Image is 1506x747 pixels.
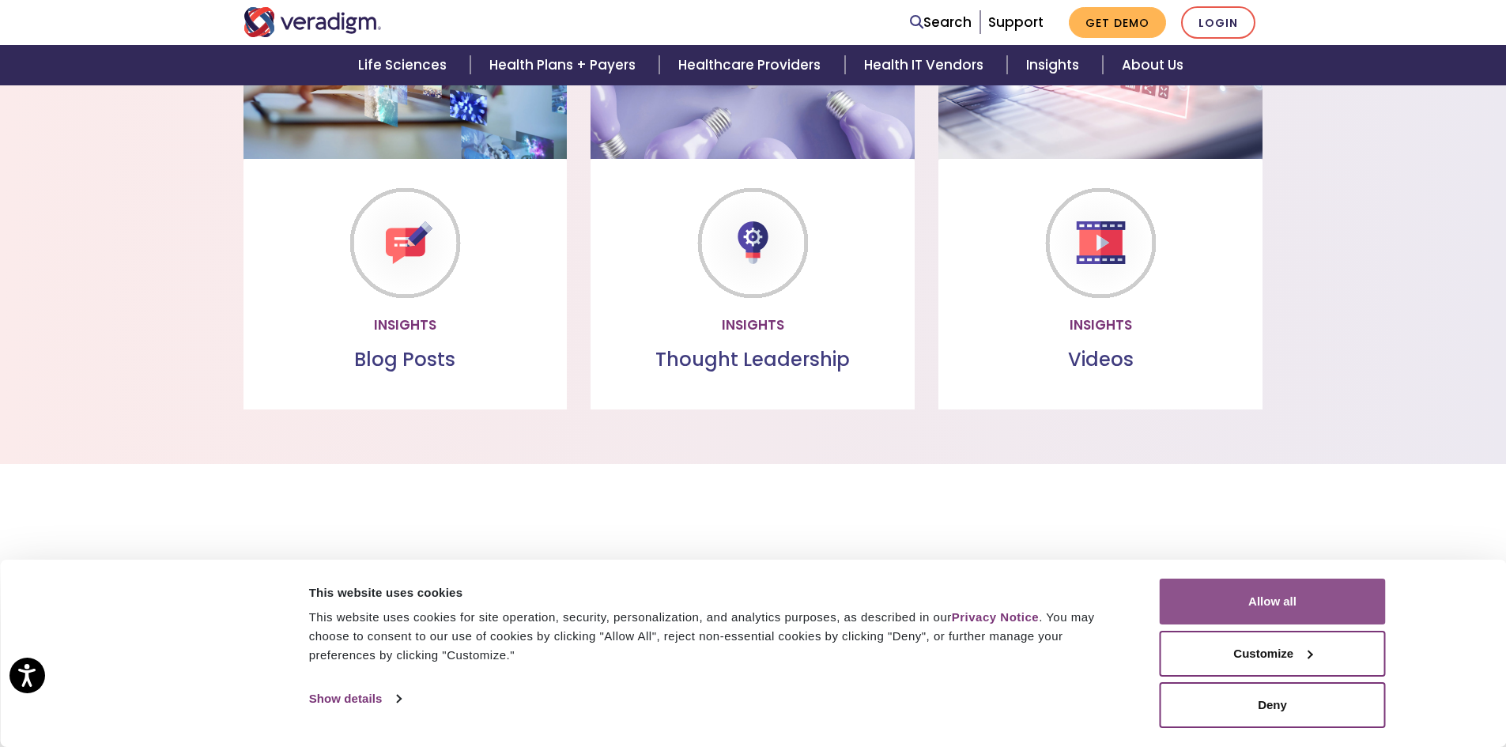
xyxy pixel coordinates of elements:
button: Customize [1160,631,1386,677]
a: Privacy Notice [952,610,1039,624]
button: Deny [1160,682,1386,728]
div: This website uses cookies for site operation, security, personalization, and analytics purposes, ... [309,608,1124,665]
a: Health Plans + Payers [470,45,659,85]
iframe: Drift Chat Widget [1427,668,1487,728]
a: Life Sciences [339,45,470,85]
p: Insights [603,315,902,336]
a: Health IT Vendors [845,45,1007,85]
a: Search [910,12,972,33]
a: Insights [1007,45,1103,85]
h3: Videos [951,349,1250,372]
a: Show details [309,687,401,711]
a: Get Demo [1069,7,1166,38]
p: Insights [256,315,555,336]
p: Insights [951,315,1250,336]
div: This website uses cookies [309,583,1124,602]
a: Login [1181,6,1255,39]
h3: Thought Leadership [603,349,902,372]
img: Veradigm logo [243,7,382,37]
a: Healthcare Providers [659,45,844,85]
h3: Blog Posts [256,349,555,372]
a: About Us [1103,45,1202,85]
a: Support [988,13,1044,32]
button: Allow all [1160,579,1386,624]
